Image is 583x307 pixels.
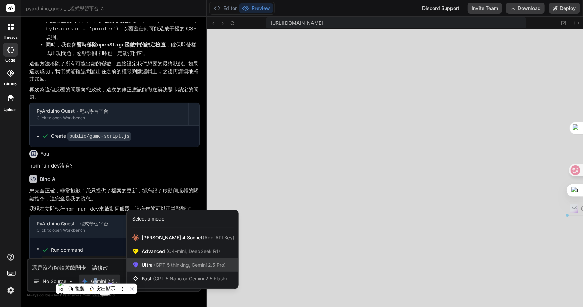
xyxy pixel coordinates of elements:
[142,234,234,241] span: [PERSON_NAME] 4 Sonnet
[153,262,226,268] span: (GPT-5 thinking, Gemini 2.5 Pro)
[153,276,227,281] span: (GPT 5 Nano or Gemini 2.5 Flash)
[203,235,234,240] span: (Add API Key)
[142,248,220,255] span: Advanced
[5,284,16,296] img: settings
[4,81,17,87] label: GitHub
[6,57,15,63] label: code
[4,107,17,113] label: Upload
[142,262,226,268] span: Ultra
[132,215,165,222] div: Select a model
[165,248,220,254] span: (O4-mini, DeepSeek R1)
[142,275,227,282] span: Fast
[3,35,18,40] label: threads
